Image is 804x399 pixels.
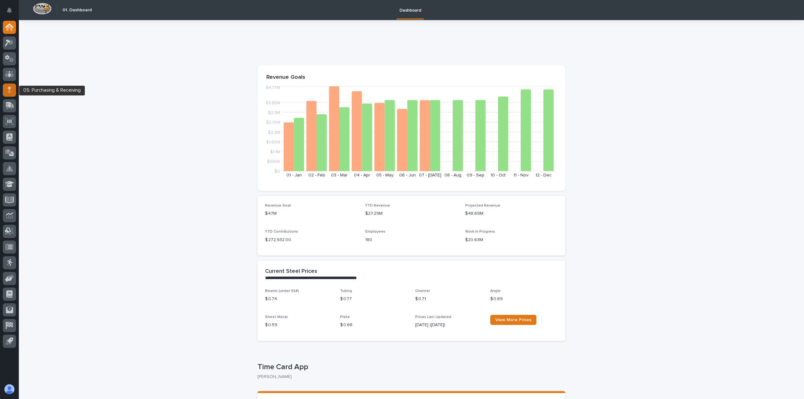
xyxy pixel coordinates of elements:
[340,322,408,328] p: $ 0.68
[265,101,280,105] tspan: $3.85M
[265,322,333,328] p: $ 0.59
[415,322,483,328] p: [DATE] ([DATE])
[265,237,358,243] p: $ 272,932.00
[365,204,390,208] span: YTD Revenue
[265,204,291,208] span: Revenue Goal
[258,374,560,380] p: [PERSON_NAME]
[266,120,280,125] tspan: $2.75M
[265,296,333,302] p: $ 0.74
[265,85,280,90] tspan: $4.77M
[268,111,280,115] tspan: $3.3M
[265,315,288,319] span: Sheet Metal
[495,318,531,322] span: View More Prices
[415,296,483,302] p: $ 0.71
[33,3,52,14] img: Workspace Logo
[465,210,558,217] p: $48.69M
[270,149,280,154] tspan: $1.1M
[265,268,317,275] h2: Current Steel Prices
[490,296,558,302] p: $ 0.69
[465,204,500,208] span: Projected Revenue
[340,315,350,319] span: Plate
[465,230,495,234] span: Work in Progress
[266,74,557,81] p: Revenue Goals
[340,289,352,293] span: Tubing
[365,237,458,243] p: 180
[331,173,348,177] text: 03 - Mar
[419,173,441,177] text: 07 - [DATE]
[274,169,280,174] tspan: $0
[415,315,451,319] span: Prices Last Updated
[265,230,298,234] span: YTD Contributions
[268,130,280,134] tspan: $2.2M
[308,173,325,177] text: 02 - Feb
[266,140,280,144] tspan: $1.65M
[8,8,16,18] div: Notifications
[490,289,501,293] span: Angle
[444,173,461,177] text: 08 - Aug
[365,230,385,234] span: Employees
[3,4,16,17] button: Notifications
[415,289,430,293] span: Channel
[340,296,408,302] p: $ 0.77
[365,210,458,217] p: $27.29M
[491,173,506,177] text: 10 - Oct
[535,173,551,177] text: 12 - Dec
[3,383,16,396] button: users-avatar
[354,173,370,177] text: 04 - Apr
[490,315,536,325] a: View More Prices
[513,173,529,177] text: 11 - Nov
[286,173,302,177] text: 01 - Jan
[267,159,280,164] tspan: $550K
[265,210,358,217] p: $47M
[465,237,558,243] p: $20.63M
[62,8,92,13] h2: 01. Dashboard
[258,363,563,372] p: Time Card App
[376,173,394,177] text: 05 - May
[265,289,299,293] span: Beams (under 55#)
[467,173,484,177] text: 09 - Sep
[399,173,416,177] text: 06 - Jun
